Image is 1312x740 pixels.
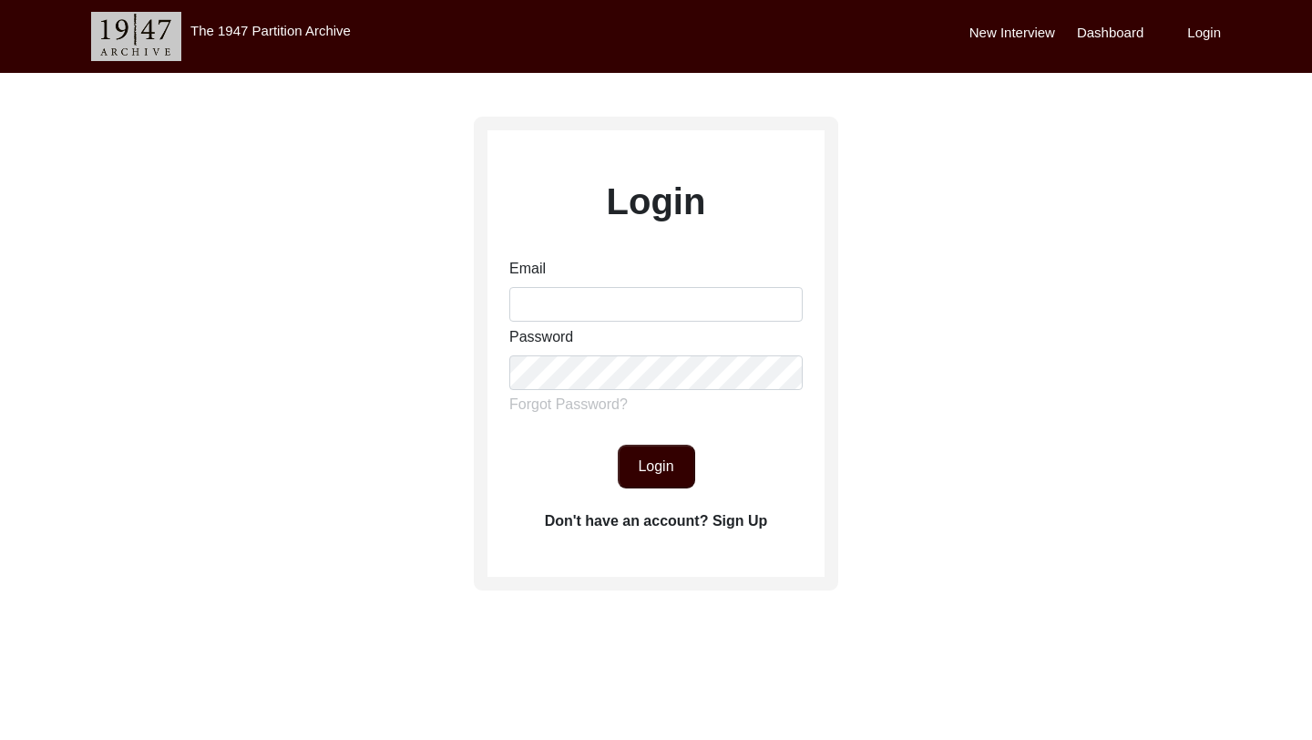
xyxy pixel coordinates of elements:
img: header-logo.png [91,12,181,61]
label: Password [509,326,573,348]
label: Don't have an account? Sign Up [545,510,768,532]
label: Dashboard [1077,23,1143,44]
label: Email [509,258,546,280]
label: The 1947 Partition Archive [190,23,351,38]
button: Login [618,445,695,488]
label: New Interview [969,23,1055,44]
label: Forgot Password? [509,394,628,416]
label: Login [1187,23,1221,44]
label: Login [607,174,706,229]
